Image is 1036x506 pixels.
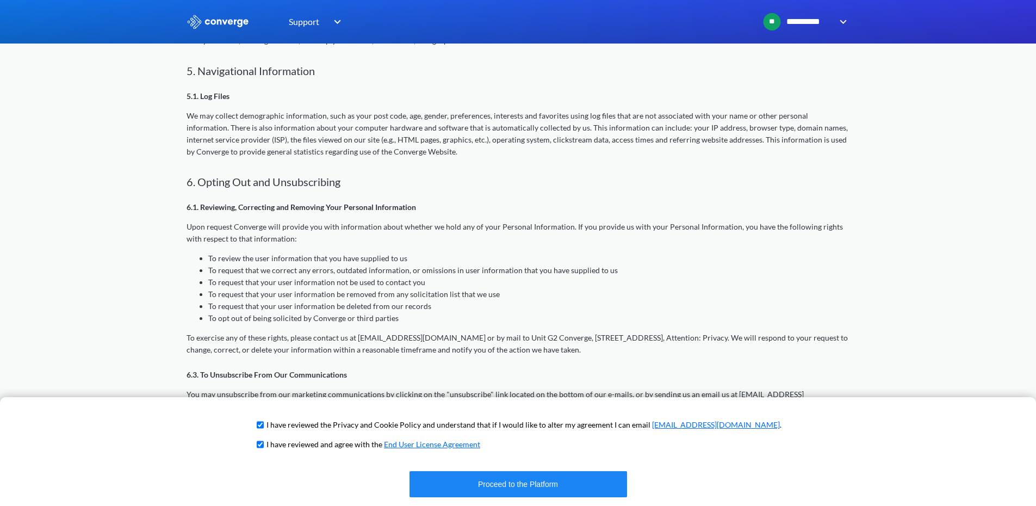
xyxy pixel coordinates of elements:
li: To request that your user information be deleted from our records [208,300,850,312]
h2: 6. Opting Out and Unsubscribing [187,175,850,188]
p: Upon request Converge will provide you with information about whether we hold any of your Persona... [187,221,850,245]
p: To exercise any of these rights, please contact us at [EMAIL_ADDRESS][DOMAIN_NAME] or by mail to ... [187,332,850,356]
p: I have reviewed and agree with the [266,439,480,451]
li: To request that we correct any errors, outdated information, or omissions in user information tha... [208,264,850,276]
button: Proceed to the Platform [410,471,627,497]
p: I have reviewed the Privacy and Cookie Policy and understand that if I would like to alter my agr... [266,419,781,431]
p: We may collect demographic information, such as your post code, age, gender, preferences, interes... [187,110,850,158]
p: You may unsubscribe from our marketing communications by clicking on the "unsubscribe" link locat... [187,388,850,412]
li: To opt out of being solicited by Converge or third parties [208,312,850,324]
li: To review the user information that you have supplied to us [208,252,850,264]
a: [EMAIL_ADDRESS][DOMAIN_NAME] [652,420,780,429]
p: 6.1. Reviewing, Correcting and Removing Your Personal Information [187,201,850,213]
p: 5.1. Log Files [187,90,850,102]
h2: 5. Navigational Information [187,64,850,77]
p: 6.3. To Unsubscribe From Our Communications [187,369,850,381]
li: To request that your user information not be used to contact you [208,276,850,288]
li: To request that your user information be removed from any solicitation list that we use [208,288,850,300]
img: downArrow.svg [327,15,344,28]
span: Support [289,15,319,28]
img: logo_ewhite.svg [187,15,250,29]
a: End User License Agreement [384,440,480,449]
img: downArrow.svg [833,15,850,28]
